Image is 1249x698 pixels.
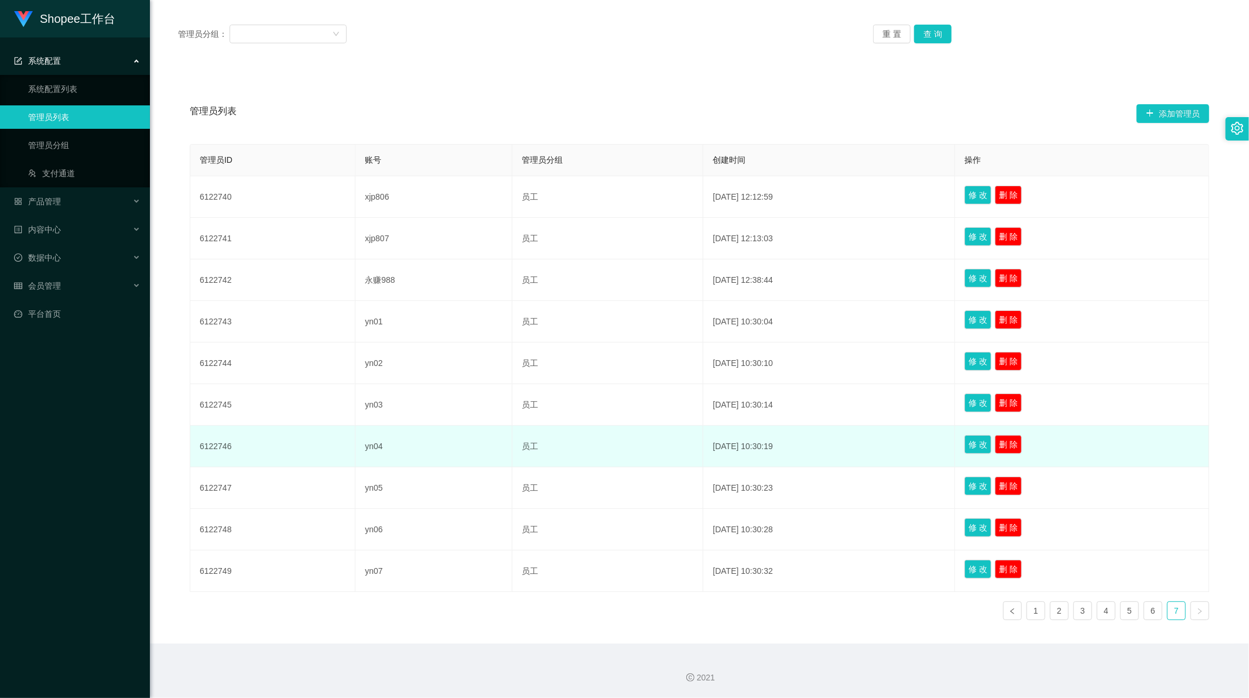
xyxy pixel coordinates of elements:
[713,525,772,534] span: [DATE] 10:30:28
[178,28,230,40] span: 管理员分组：
[190,343,355,384] td: 6122744
[14,253,61,262] span: 数据中心
[190,509,355,550] td: 6122748
[1168,602,1185,620] a: 7
[14,281,61,290] span: 会员管理
[28,77,141,101] a: 系统配置列表
[1121,602,1138,620] a: 5
[1026,601,1045,620] li: 1
[355,550,512,592] td: yn07
[14,197,61,206] span: 产品管理
[1144,601,1162,620] li: 6
[713,275,772,285] span: [DATE] 12:38:44
[713,483,772,492] span: [DATE] 10:30:23
[200,155,232,165] span: 管理员ID
[1167,601,1186,620] li: 7
[190,176,355,218] td: 6122740
[1003,601,1022,620] li: 上一页
[964,227,991,246] button: 修 改
[964,186,991,204] button: 修 改
[365,155,381,165] span: 账号
[355,259,512,301] td: 永赚988
[190,301,355,343] td: 6122743
[512,467,704,509] td: 员工
[28,134,141,157] a: 管理员分组
[713,234,772,243] span: [DATE] 12:13:03
[686,673,694,682] i: 图标: copyright
[190,426,355,467] td: 6122746
[512,550,704,592] td: 员工
[190,467,355,509] td: 6122747
[964,435,991,454] button: 修 改
[512,509,704,550] td: 员工
[355,509,512,550] td: yn06
[512,259,704,301] td: 员工
[14,197,22,206] i: 图标: appstore-o
[964,269,991,288] button: 修 改
[964,394,991,412] button: 修 改
[713,192,772,201] span: [DATE] 12:12:59
[190,384,355,426] td: 6122745
[512,301,704,343] td: 员工
[512,176,704,218] td: 员工
[713,566,772,576] span: [DATE] 10:30:32
[1097,601,1115,620] li: 4
[995,227,1022,246] button: 删 除
[190,104,237,123] span: 管理员列表
[355,301,512,343] td: yn01
[512,384,704,426] td: 员工
[512,218,704,259] td: 员工
[512,343,704,384] td: 员工
[190,218,355,259] td: 6122741
[964,352,991,371] button: 修 改
[1137,104,1209,123] button: 图标: plus添加管理员
[355,218,512,259] td: xjp807
[14,282,22,290] i: 图标: table
[1120,601,1139,620] li: 5
[1144,602,1162,620] a: 6
[995,435,1022,454] button: 删 除
[1027,602,1045,620] a: 1
[995,477,1022,495] button: 删 除
[995,310,1022,329] button: 删 除
[964,310,991,329] button: 修 改
[355,384,512,426] td: yn03
[1097,602,1115,620] a: 4
[14,13,115,23] a: Shopee工作台
[14,302,141,326] a: 图标: dashboard平台首页
[964,560,991,579] button: 修 改
[995,269,1022,288] button: 删 除
[713,317,772,326] span: [DATE] 10:30:04
[14,225,22,234] i: 图标: profile
[355,467,512,509] td: yn05
[995,352,1022,371] button: 删 除
[1074,602,1091,620] a: 3
[28,162,141,185] a: 图标: usergroup-add-o支付通道
[995,186,1022,204] button: 删 除
[28,105,141,129] a: 管理员列表
[333,30,340,39] i: 图标: down
[522,155,563,165] span: 管理员分组
[995,560,1022,579] button: 删 除
[355,176,512,218] td: xjp806
[1050,601,1069,620] li: 2
[190,259,355,301] td: 6122742
[1050,602,1068,620] a: 2
[355,426,512,467] td: yn04
[14,56,61,66] span: 系统配置
[14,11,33,28] img: logo.9652507e.png
[995,394,1022,412] button: 删 除
[964,155,981,165] span: 操作
[14,225,61,234] span: 内容中心
[713,155,745,165] span: 创建时间
[14,57,22,65] i: 图标: form
[1190,601,1209,620] li: 下一页
[512,426,704,467] td: 员工
[713,442,772,451] span: [DATE] 10:30:19
[713,358,772,368] span: [DATE] 10:30:10
[1073,601,1092,620] li: 3
[964,477,991,495] button: 修 改
[14,254,22,262] i: 图标: check-circle-o
[190,550,355,592] td: 6122749
[964,518,991,537] button: 修 改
